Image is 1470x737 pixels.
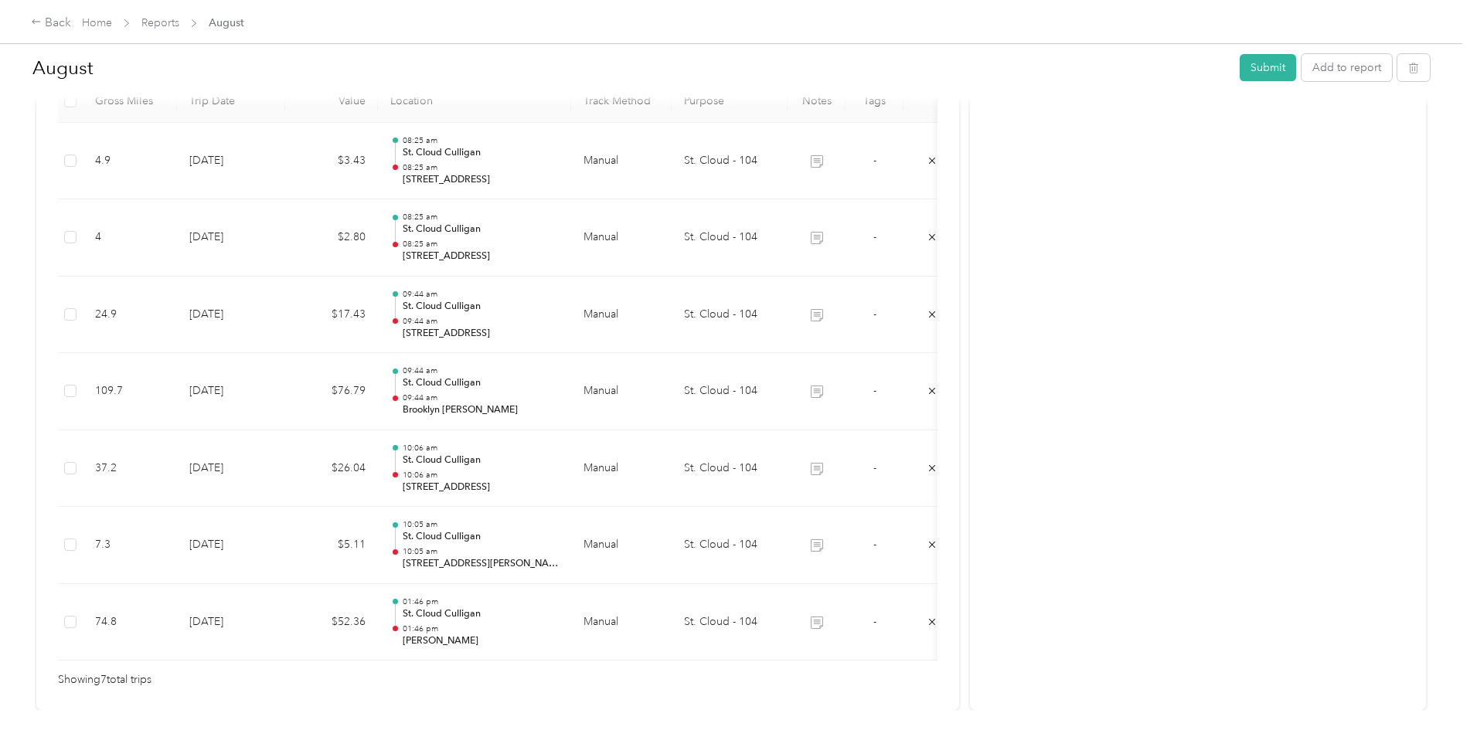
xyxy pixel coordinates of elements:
p: 09:44 am [403,392,559,403]
td: $76.79 [285,353,378,430]
button: Submit [1240,54,1296,81]
span: - [873,307,876,321]
p: St. Cloud Culligan [403,222,559,236]
button: Add to report [1302,54,1392,81]
a: Reports [141,16,179,29]
td: [DATE] [177,584,285,661]
td: St. Cloud - 104 [672,277,788,354]
p: St. Cloud Culligan [403,146,559,160]
h1: August [32,49,1229,87]
td: St. Cloud - 104 [672,507,788,584]
p: [STREET_ADDRESS][PERSON_NAME] [403,557,559,571]
span: August [209,15,244,31]
span: - [873,538,876,551]
td: [DATE] [177,199,285,277]
p: [STREET_ADDRESS] [403,327,559,341]
td: Manual [571,277,672,354]
span: - [873,230,876,243]
span: Showing 7 total trips [58,671,151,688]
td: Manual [571,123,672,200]
td: $5.11 [285,507,378,584]
td: 37.2 [83,430,177,508]
p: 08:25 am [403,135,559,146]
p: 09:44 am [403,316,559,327]
td: Manual [571,507,672,584]
td: $52.36 [285,584,378,661]
td: 24.9 [83,277,177,354]
span: - [873,154,876,167]
p: [STREET_ADDRESS] [403,481,559,494]
td: [DATE] [177,430,285,508]
td: 74.8 [83,584,177,661]
p: St. Cloud Culligan [403,530,559,544]
p: St. Cloud Culligan [403,453,559,467]
td: Manual [571,430,672,508]
span: - [873,384,876,397]
p: Brooklyn [PERSON_NAME] [403,403,559,417]
td: [DATE] [177,123,285,200]
p: 10:05 am [403,519,559,530]
td: St. Cloud - 104 [672,584,788,661]
p: 01:46 pm [403,596,559,607]
div: Back [31,14,71,32]
span: - [873,461,876,474]
td: Manual [571,353,672,430]
p: [PERSON_NAME] [403,634,559,648]
td: St. Cloud - 104 [672,123,788,200]
td: St. Cloud - 104 [672,353,788,430]
a: Home [82,16,112,29]
iframe: Everlance-gr Chat Button Frame [1383,650,1470,737]
td: [DATE] [177,353,285,430]
p: 08:25 am [403,239,559,250]
p: 08:25 am [403,212,559,222]
td: [DATE] [177,507,285,584]
td: [DATE] [177,277,285,354]
p: 10:06 am [403,470,559,481]
td: Manual [571,584,672,661]
p: 08:25 am [403,162,559,173]
p: [STREET_ADDRESS] [403,173,559,187]
td: St. Cloud - 104 [672,199,788,277]
td: 4 [83,199,177,277]
p: 09:44 am [403,289,559,300]
td: $2.80 [285,199,378,277]
p: [STREET_ADDRESS] [403,250,559,263]
p: 01:46 pm [403,623,559,634]
p: St. Cloud Culligan [403,300,559,314]
span: - [873,615,876,628]
td: Manual [571,199,672,277]
td: $26.04 [285,430,378,508]
td: St. Cloud - 104 [672,430,788,508]
td: 109.7 [83,353,177,430]
td: $3.43 [285,123,378,200]
p: St. Cloud Culligan [403,376,559,390]
p: 10:06 am [403,443,559,453]
p: 09:44 am [403,365,559,376]
td: $17.43 [285,277,378,354]
p: St. Cloud Culligan [403,607,559,621]
td: 7.3 [83,507,177,584]
p: 10:05 am [403,546,559,557]
td: 4.9 [83,123,177,200]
